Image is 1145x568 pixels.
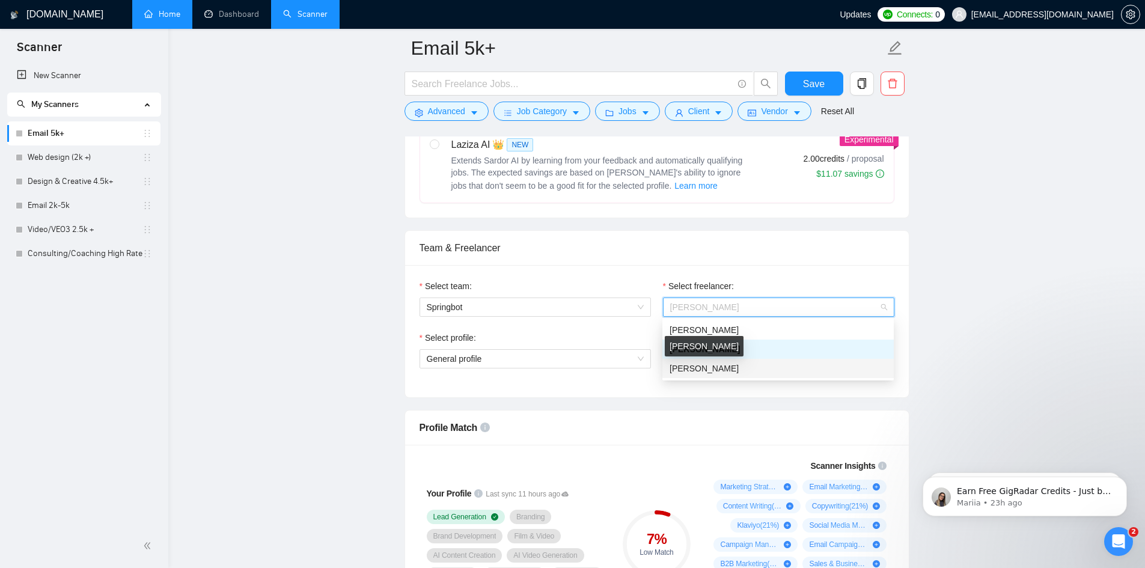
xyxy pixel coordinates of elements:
[876,169,884,178] span: info-circle
[873,560,880,567] span: plus-circle
[873,522,880,529] span: plus-circle
[31,99,79,109] span: My Scanners
[663,279,734,293] label: Select freelancer:
[28,218,142,242] a: Video/VEO3 2.5k +
[17,64,151,88] a: New Scanner
[786,502,793,510] span: plus-circle
[784,560,791,567] span: plus-circle
[433,512,486,522] span: Lead Generation
[670,302,739,312] span: [PERSON_NAME]
[723,501,782,511] span: Content Writing ( 32 %)
[411,33,885,63] input: Scanner name...
[283,9,328,19] a: searchScanner
[7,145,160,169] li: Web design (2k +)
[1122,10,1140,19] span: setting
[816,168,884,180] div: $11.07 savings
[144,9,180,19] a: homeHome
[804,152,844,165] span: 2.00 credits
[847,153,884,165] span: / proposal
[143,540,155,552] span: double-left
[674,179,718,192] span: Learn more
[754,72,778,96] button: search
[470,108,478,117] span: caret-down
[897,8,933,21] span: Connects:
[28,145,142,169] a: Web design (2k +)
[425,331,476,344] span: Select profile:
[887,40,903,56] span: edit
[785,72,843,96] button: Save
[28,194,142,218] a: Email 2k-5k
[420,279,472,293] label: Select team:
[803,76,825,91] span: Save
[420,423,478,433] span: Profile Match
[665,102,733,121] button: userClientcaret-down
[433,551,496,560] span: AI Content Creation
[810,462,875,470] span: Scanner Insights
[451,138,752,152] div: Laziza AI
[720,482,779,492] span: Marketing Strategy ( 54 %)
[420,231,894,265] div: Team & Freelancer
[595,102,660,121] button: folderJobscaret-down
[491,513,498,521] span: check-circle
[17,99,79,109] span: My Scanners
[905,451,1145,536] iframe: Intercom notifications message
[737,521,779,530] span: Klaviyo ( 21 %)
[204,9,259,19] a: dashboardDashboard
[809,482,868,492] span: Email Marketing ( 39 %)
[809,540,868,549] span: Email Campaign Setup ( 18 %)
[427,298,644,316] span: Springbot
[881,72,905,96] button: delete
[17,100,25,108] span: search
[738,80,746,88] span: info-circle
[1104,527,1133,556] iframe: Intercom live chat
[514,531,554,541] span: Film & Video
[28,242,142,266] a: Consulting/Coaching High Rates only
[873,483,880,490] span: plus-circle
[507,138,533,151] span: NEW
[7,242,160,266] li: Consulting/Coaching High Rates only
[873,541,880,548] span: plus-circle
[504,108,512,117] span: bars
[881,78,904,89] span: delete
[493,102,590,121] button: barsJob Categorycaret-down
[451,156,743,191] span: Extends Sardor AI by learning from your feedback and automatically qualifying jobs. The expected ...
[821,105,854,118] a: Reset All
[623,532,691,546] div: 7 %
[1121,10,1140,19] a: setting
[480,423,490,432] span: info-circle
[761,105,787,118] span: Vendor
[748,108,756,117] span: idcard
[428,105,465,118] span: Advanced
[412,76,733,91] input: Search Freelance Jobs...
[7,218,160,242] li: Video/VEO3 2.5k +
[670,364,739,373] span: [PERSON_NAME]
[492,138,504,152] span: 👑
[844,135,894,144] span: Experimental
[7,38,72,64] span: Scanner
[720,540,779,549] span: Campaign Management ( 18 %)
[623,549,691,556] div: Low Match
[427,489,472,498] span: Your Profile
[142,201,152,210] span: holder
[142,153,152,162] span: holder
[878,462,887,470] span: info-circle
[7,121,160,145] li: Email 5k+
[486,489,569,500] span: Last sync 11 hours ago
[513,551,577,560] span: AI Video Generation
[883,10,893,19] img: upwork-logo.png
[809,521,868,530] span: Social Media Marketing ( 21 %)
[812,501,869,511] span: Copywriting ( 21 %)
[7,169,160,194] li: Design & Creative 4.5k+
[1121,5,1140,24] button: setting
[850,78,873,89] span: copy
[641,108,650,117] span: caret-down
[675,108,683,117] span: user
[433,531,496,541] span: Brand Development
[754,78,777,89] span: search
[793,108,801,117] span: caret-down
[674,179,718,193] button: Laziza AI NEWExtends Sardor AI by learning from your feedback and automatically qualifying jobs. ...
